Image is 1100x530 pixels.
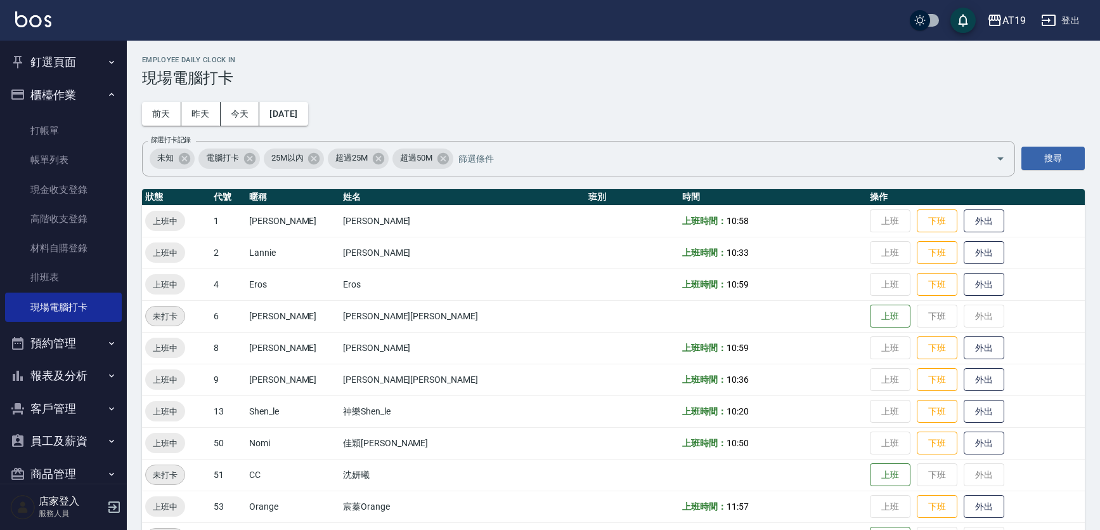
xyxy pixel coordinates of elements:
[1021,147,1085,170] button: 搜尋
[964,336,1004,360] button: 外出
[1036,9,1085,32] button: 登出
[870,305,910,328] button: 上班
[246,189,340,206] th: 暱稱
[142,56,1085,64] h2: Employee Daily Clock In
[39,495,103,508] h5: 店家登入
[145,405,185,418] span: 上班中
[455,147,974,169] input: 篩選條件
[964,241,1004,265] button: 外出
[15,11,51,27] img: Logo
[142,102,181,126] button: 前天
[964,495,1004,519] button: 外出
[142,189,210,206] th: 狀態
[246,491,340,522] td: Orange
[198,149,260,169] div: 電腦打卡
[246,364,340,395] td: [PERSON_NAME]
[340,189,585,206] th: 姓名
[340,491,585,522] td: 宸蓁Orange
[917,273,957,296] button: 下班
[39,508,103,519] p: 服務人員
[964,273,1004,296] button: 外出
[221,102,260,126] button: 今天
[727,248,749,258] span: 10:33
[340,427,585,459] td: 佳穎[PERSON_NAME]
[145,341,185,355] span: 上班中
[340,332,585,364] td: [PERSON_NAME]
[246,459,340,491] td: CC
[264,152,311,164] span: 25M以內
[5,458,122,491] button: 商品管理
[246,395,340,427] td: Shen_le
[964,432,1004,455] button: 外出
[246,427,340,459] td: Nomi
[917,241,957,265] button: 下班
[1002,13,1026,29] div: AT19
[340,268,585,300] td: Eros
[210,268,246,300] td: 4
[5,293,122,322] a: 現場電腦打卡
[210,459,246,491] td: 51
[5,175,122,204] a: 現金收支登錄
[5,327,122,360] button: 預約管理
[950,8,976,33] button: save
[5,116,122,145] a: 打帳單
[727,343,749,353] span: 10:59
[5,263,122,292] a: 排班表
[151,135,191,145] label: 篩選打卡記錄
[982,8,1031,34] button: AT19
[145,215,185,228] span: 上班中
[917,495,957,519] button: 下班
[210,427,246,459] td: 50
[10,494,36,520] img: Person
[210,491,246,522] td: 53
[210,189,246,206] th: 代號
[5,46,122,79] button: 釘選頁面
[145,278,185,291] span: 上班中
[145,500,185,513] span: 上班中
[870,463,910,487] button: 上班
[5,145,122,175] a: 帳單列表
[246,332,340,364] td: [PERSON_NAME]
[682,248,727,258] b: 上班時間：
[585,189,679,206] th: 班別
[146,468,184,482] span: 未打卡
[990,149,1011,169] button: Open
[340,205,585,237] td: [PERSON_NAME]
[150,152,181,164] span: 未知
[210,237,246,268] td: 2
[340,395,585,427] td: 神樂Shen_le
[727,406,749,416] span: 10:20
[917,400,957,423] button: 下班
[679,189,867,206] th: 時間
[142,69,1085,87] h3: 現場電腦打卡
[210,364,246,395] td: 9
[964,209,1004,233] button: 外出
[682,438,727,448] b: 上班時間：
[682,279,727,289] b: 上班時間：
[210,300,246,332] td: 6
[727,438,749,448] span: 10:50
[5,234,122,263] a: 材料自購登錄
[964,368,1004,392] button: 外出
[328,149,389,169] div: 超過25M
[682,406,727,416] b: 上班時間：
[5,359,122,392] button: 報表及分析
[917,209,957,233] button: 下班
[340,459,585,491] td: 沈妍曦
[727,279,749,289] span: 10:59
[246,237,340,268] td: Lannie
[150,149,195,169] div: 未知
[392,152,440,164] span: 超過50M
[682,216,727,226] b: 上班時間：
[259,102,307,126] button: [DATE]
[145,373,185,387] span: 上班中
[682,343,727,353] b: 上班時間：
[340,237,585,268] td: [PERSON_NAME]
[867,189,1085,206] th: 操作
[340,300,585,332] td: [PERSON_NAME][PERSON_NAME]
[146,310,184,323] span: 未打卡
[917,368,957,392] button: 下班
[145,246,185,260] span: 上班中
[181,102,221,126] button: 昨天
[5,392,122,425] button: 客戶管理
